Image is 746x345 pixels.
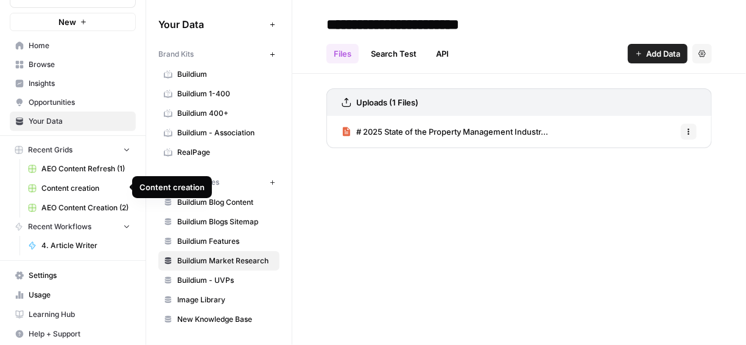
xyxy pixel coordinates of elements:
[177,127,274,138] span: Buildium - Association
[158,143,280,162] a: RealPage
[28,221,91,232] span: Recent Workflows
[342,116,548,148] a: # 2025 State of the Property Management Industr...
[158,193,280,212] a: Buildium Blog Content
[41,240,130,251] span: 4. Article Writer
[177,197,274,208] span: Buildium Blog Content
[158,84,280,104] a: Buildium 1-400
[58,16,76,28] span: New
[10,36,136,55] a: Home
[23,159,136,179] a: AEO Content Refresh (1)
[29,97,130,108] span: Opportunities
[646,48,680,60] span: Add Data
[29,290,130,301] span: Usage
[158,17,265,32] span: Your Data
[10,285,136,305] a: Usage
[10,218,136,236] button: Recent Workflows
[29,40,130,51] span: Home
[177,147,274,158] span: RealPage
[10,55,136,74] a: Browse
[177,216,274,227] span: Buildium Blogs Sitemap
[429,44,456,63] a: API
[29,59,130,70] span: Browse
[158,104,280,123] a: Buildium 400+
[177,314,274,325] span: New Knowledge Base
[29,270,130,281] span: Settings
[628,44,688,63] button: Add Data
[158,123,280,143] a: Buildium - Association
[23,179,136,198] a: Content creation
[29,78,130,89] span: Insights
[29,329,130,340] span: Help + Support
[177,236,274,247] span: Buildium Features
[23,198,136,218] a: AEO Content Creation (2)
[41,202,130,213] span: AEO Content Creation (2)
[29,309,130,320] span: Learning Hub
[28,144,72,155] span: Recent Grids
[29,116,130,127] span: Your Data
[10,266,136,285] a: Settings
[10,13,136,31] button: New
[158,49,194,60] span: Brand Kits
[364,44,424,63] a: Search Test
[23,236,136,255] a: 4. Article Writer
[10,141,136,159] button: Recent Grids
[10,324,136,344] button: Help + Support
[10,112,136,131] a: Your Data
[158,251,280,271] a: Buildium Market Research
[158,177,219,188] span: Knowledge Bases
[158,212,280,232] a: Buildium Blogs Sitemap
[10,305,136,324] a: Learning Hub
[326,44,359,63] a: Files
[177,108,274,119] span: Buildium 400+
[356,126,548,138] span: # 2025 State of the Property Management Industr...
[158,310,280,329] a: New Knowledge Base
[177,88,274,99] span: Buildium 1-400
[10,93,136,112] a: Opportunities
[158,290,280,310] a: Image Library
[41,163,130,174] span: AEO Content Refresh (1)
[177,294,274,305] span: Image Library
[356,96,418,108] h3: Uploads (1 Files)
[342,89,418,116] a: Uploads (1 Files)
[41,183,130,194] span: Content creation
[158,65,280,84] a: Buildium
[158,232,280,251] a: Buildium Features
[158,271,280,290] a: Buildium - UVPs
[10,74,136,93] a: Insights
[177,275,274,286] span: Buildium - UVPs
[177,69,274,80] span: Buildium
[177,255,274,266] span: Buildium Market Research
